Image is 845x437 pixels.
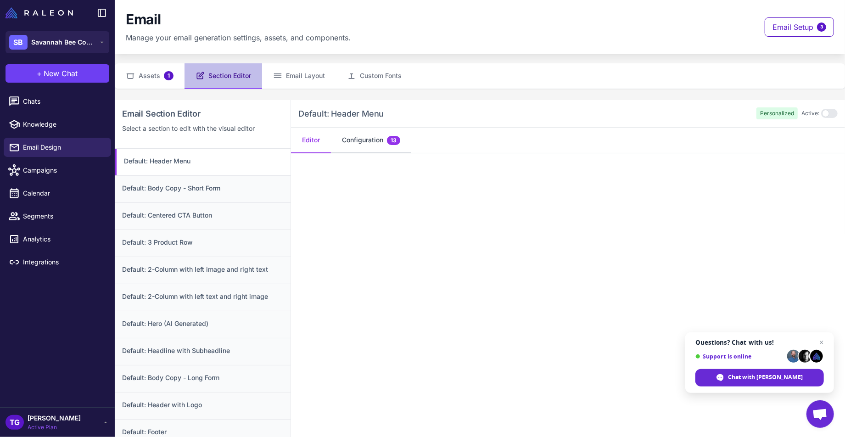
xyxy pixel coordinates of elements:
a: Integrations [4,252,111,272]
h2: Email Section Editor [122,107,283,120]
div: Chat with Raleon [695,369,824,387]
span: Analytics [23,234,104,244]
h3: Default: Centered CTA Button [122,210,283,220]
span: Campaigns [23,165,104,175]
a: Knowledge [4,115,111,134]
a: Analytics [4,230,111,249]
span: Close chat [816,337,827,348]
button: Assets1 [115,63,185,89]
h3: Default: Header with Logo [122,400,283,410]
span: Chat with [PERSON_NAME] [728,373,803,381]
h3: Default: 2-Column with left text and right image [122,291,283,302]
button: Section Editor [185,63,262,89]
span: Savannah Bee Company [31,37,95,47]
h3: Default: Body Copy - Short Form [122,183,283,193]
a: Segments [4,207,111,226]
h3: Default: Header Menu [298,107,384,120]
button: SBSavannah Bee Company [6,31,109,53]
p: Select a section to edit with the visual editor [122,123,283,134]
span: Support is online [695,353,784,360]
h1: Email [126,11,161,28]
p: Manage your email generation settings, assets, and components. [126,32,351,43]
img: Raleon Logo [6,7,73,18]
button: Custom Fonts [336,63,413,89]
span: Segments [23,211,104,221]
span: Email Setup [772,22,813,33]
button: Configuration13 [331,128,411,153]
h3: Default: Hero (AI Generated) [122,319,283,329]
span: New Chat [44,68,78,79]
span: Integrations [23,257,104,267]
span: 3 [817,22,826,32]
a: Email Design [4,138,111,157]
button: Email Layout [262,63,336,89]
h3: Default: Footer [122,427,283,437]
span: Calendar [23,188,104,198]
span: 13 [387,136,400,145]
span: Active Plan [28,423,81,431]
span: Questions? Chat with us! [695,339,824,346]
span: Chats [23,96,104,106]
button: Editor [291,128,331,153]
h3: Default: 2-Column with left image and right text [122,264,283,275]
h3: Default: Body Copy - Long Form [122,373,283,383]
a: Raleon Logo [6,7,77,18]
a: Campaigns [4,161,111,180]
h3: Default: Headline with Subheadline [122,346,283,356]
div: SB [9,35,28,50]
a: Chats [4,92,111,111]
div: TG [6,415,24,430]
h3: Default: Header Menu [124,156,283,166]
span: Personalized [756,107,798,119]
span: 1 [164,71,173,80]
a: Calendar [4,184,111,203]
div: Open chat [806,400,834,428]
span: [PERSON_NAME] [28,413,81,423]
span: Email Design [23,142,104,152]
span: Active: [801,109,819,118]
span: + [37,68,42,79]
button: Email Setup3 [765,17,834,37]
span: Knowledge [23,119,104,129]
h3: Default: 3 Product Row [122,237,283,247]
button: +New Chat [6,64,109,83]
